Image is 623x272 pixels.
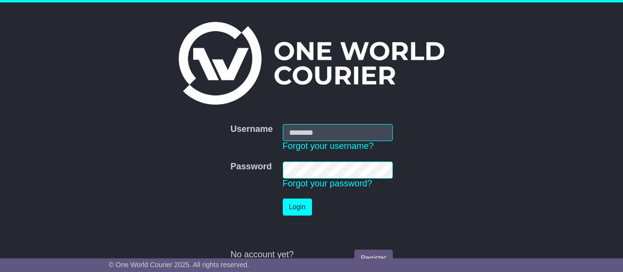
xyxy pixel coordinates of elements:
a: Forgot your password? [283,179,372,188]
a: Forgot your username? [283,141,374,151]
label: Password [230,162,272,172]
span: © One World Courier 2025. All rights reserved. [109,261,249,269]
div: No account yet? [230,250,392,260]
a: Register [354,250,392,267]
img: One World [179,22,444,105]
button: Login [283,199,312,216]
label: Username [230,124,273,135]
